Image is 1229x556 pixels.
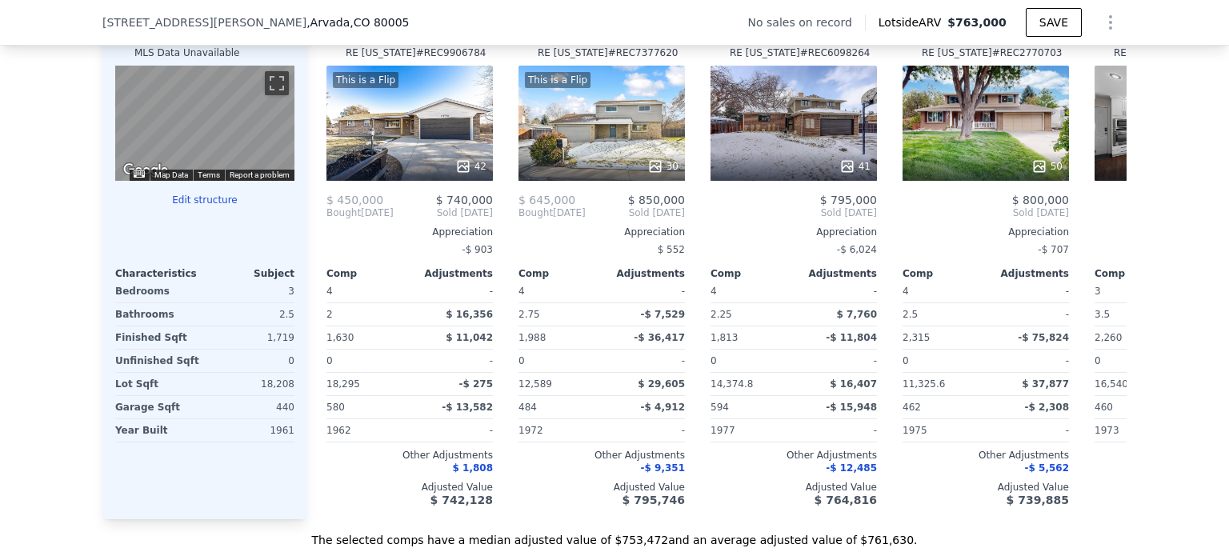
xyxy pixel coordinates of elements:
span: Sold [DATE] [394,206,493,219]
span: $ 850,000 [628,194,685,206]
div: Adjustments [794,267,877,280]
span: $ 7,760 [837,309,877,320]
button: Toggle fullscreen view [265,71,289,95]
div: Bathrooms [115,303,202,326]
div: Finished Sqft [115,326,202,349]
div: 440 [208,396,294,418]
span: 0 [711,355,717,366]
button: Keyboard shortcuts [134,170,145,178]
span: $ 29,605 [638,378,685,390]
div: Garage Sqft [115,396,202,418]
span: 1,813 [711,332,738,343]
div: 0 [208,350,294,372]
div: RE [US_STATE] # REC2770703 [922,46,1063,59]
div: 2.5 [208,303,294,326]
div: 1961 [208,419,294,442]
span: 16,540 [1095,378,1128,390]
span: 0 [903,355,909,366]
div: - [989,303,1069,326]
div: Adjusted Value [903,481,1069,494]
span: $ 795,000 [820,194,877,206]
div: Other Adjustments [518,449,685,462]
span: $ 739,885 [1007,494,1069,506]
a: Open this area in Google Maps (opens a new window) [119,160,172,181]
button: Edit structure [115,194,294,206]
div: Adjusted Value [711,481,877,494]
div: No sales on record [748,14,865,30]
span: $ 450,000 [326,194,383,206]
div: Year Built [115,419,202,442]
span: , CO 80005 [350,16,409,29]
div: 18,208 [208,373,294,395]
div: Unfinished Sqft [115,350,202,372]
span: $ 742,128 [430,494,493,506]
div: - [797,419,877,442]
div: Comp [326,267,410,280]
span: -$ 5,562 [1025,462,1069,474]
div: 2 [326,303,406,326]
span: 484 [518,402,537,413]
span: 4 [326,286,333,297]
span: $ 764,816 [815,494,877,506]
button: SAVE [1026,8,1082,37]
span: -$ 15,948 [826,402,877,413]
span: $ 11,042 [446,332,493,343]
div: 1973 [1095,419,1175,442]
div: - [605,280,685,302]
div: - [797,280,877,302]
div: 1977 [711,419,791,442]
div: Appreciation [326,226,493,238]
span: 11,325.6 [903,378,945,390]
div: 1962 [326,419,406,442]
span: -$ 903 [462,244,493,255]
span: $ 37,877 [1022,378,1069,390]
span: 4 [711,286,717,297]
div: Appreciation [711,226,877,238]
div: This is a Flip [333,72,398,88]
span: $ 16,356 [446,309,493,320]
div: - [797,350,877,372]
div: 3 [208,280,294,302]
span: 1,988 [518,332,546,343]
div: Adjusted Value [326,481,493,494]
div: Appreciation [903,226,1069,238]
div: Comp [903,267,986,280]
span: 4 [518,286,525,297]
div: 2.75 [518,303,598,326]
div: Other Adjustments [326,449,493,462]
div: 30 [647,158,679,174]
img: Google [119,160,172,181]
span: -$ 12,485 [826,462,877,474]
span: 2,260 [1095,332,1122,343]
span: $ 1,808 [453,462,493,474]
div: Map [115,66,294,181]
div: Other Adjustments [711,449,877,462]
div: RE [US_STATE] # REC6098264 [730,46,871,59]
button: Show Options [1095,6,1127,38]
span: [STREET_ADDRESS][PERSON_NAME] [102,14,306,30]
div: 41 [839,158,871,174]
span: -$ 9,351 [641,462,685,474]
div: - [989,280,1069,302]
div: Adjusted Value [518,481,685,494]
span: -$ 36,417 [634,332,685,343]
span: 4 [903,286,909,297]
div: RE [US_STATE] # REC7377620 [538,46,679,59]
a: Report a problem [230,170,290,179]
span: 0 [326,355,333,366]
span: , Arvada [306,14,409,30]
div: Street View [115,66,294,181]
div: - [413,280,493,302]
span: 1,630 [326,332,354,343]
span: -$ 707 [1038,244,1069,255]
div: - [605,350,685,372]
span: Sold [DATE] [903,206,1069,219]
span: $ 800,000 [1012,194,1069,206]
span: 18,295 [326,378,360,390]
div: Lot Sqft [115,373,202,395]
div: 1975 [903,419,983,442]
a: Terms (opens in new tab) [198,170,220,179]
span: 0 [518,355,525,366]
div: Adjustments [410,267,493,280]
div: - [605,419,685,442]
